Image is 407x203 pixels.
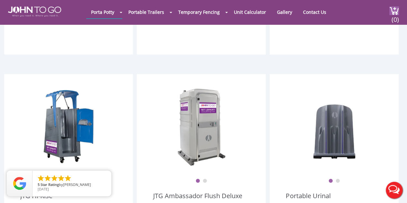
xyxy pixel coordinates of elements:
img: Review Rating [13,177,26,190]
li:  [51,174,58,182]
img: cart a [389,6,399,15]
a: Portable Trailers [124,6,169,18]
img: urinal unit 1 [309,87,360,167]
a: Gallery [272,6,297,18]
span: [PERSON_NAME] [63,182,91,187]
button: 1 of 2 [328,179,333,183]
img: JOHN to go [8,6,61,17]
a: Contact Us [298,6,331,18]
li:  [57,174,65,182]
span: [DATE] [38,187,49,191]
img: JTG Hi-Rise Unit [43,87,94,167]
button: Live Chat [381,177,407,203]
a: Unit Calculator [229,6,271,18]
button: 1 of 2 [196,179,200,183]
span: Star Rating [41,182,59,187]
button: 2 of 2 [335,179,340,183]
li:  [64,174,72,182]
a: Porta Potty [86,6,119,18]
a: Temporary Fencing [173,6,225,18]
span: by [38,183,106,187]
li:  [37,174,45,182]
li:  [44,174,51,182]
span: (0) [391,10,399,24]
button: 2 of 2 [203,179,207,183]
span: 5 [38,182,40,187]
